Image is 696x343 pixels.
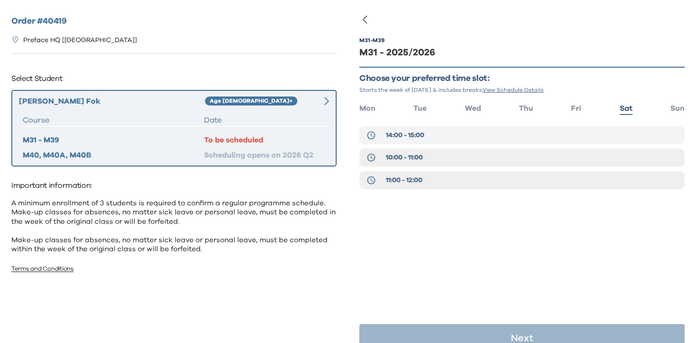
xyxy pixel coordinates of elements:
[511,334,533,343] p: Next
[19,96,205,107] div: [PERSON_NAME] Fok
[11,15,337,28] h2: Order # 40419
[359,149,685,167] button: 10:00 - 11:00
[11,71,337,86] p: Select Student
[670,105,685,112] span: Sun
[413,105,427,112] span: Tue
[359,171,685,189] button: 11:00 - 12:00
[11,178,337,193] p: Important information:
[386,176,422,185] span: 11:00 - 12:00
[386,153,423,162] span: 10:00 - 11:00
[23,35,137,45] p: Preface HQ [[GEOGRAPHIC_DATA]]
[620,105,633,112] span: Sat
[359,73,685,84] p: Choose your preferred time slot:
[11,199,337,254] p: A minimum enrollment of 3 students is required to confirm a regular programme schedule. Make-up c...
[205,97,297,106] div: Age [DEMOGRAPHIC_DATA]+
[204,134,325,146] div: To be scheduled
[23,114,204,126] div: Course
[571,105,581,112] span: Fri
[359,105,375,112] span: Mon
[359,126,685,144] button: 14:00 - 15:00
[465,105,481,112] span: Wed
[359,36,384,44] div: M31 - M39
[482,87,544,93] span: View Schedule Details
[359,46,685,59] div: M31 - 2025/2026
[519,105,533,112] span: Thu
[23,134,204,146] div: M31 - M39
[11,266,74,272] a: Terms and Conditions
[23,150,204,161] div: M40, M40A, M40B
[204,150,325,161] div: Scheduling opens on 2026 Q2
[386,131,424,140] span: 14:00 - 15:00
[359,86,685,94] p: Starts the week of [DATE] & includes breaks.
[204,114,325,126] div: Date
